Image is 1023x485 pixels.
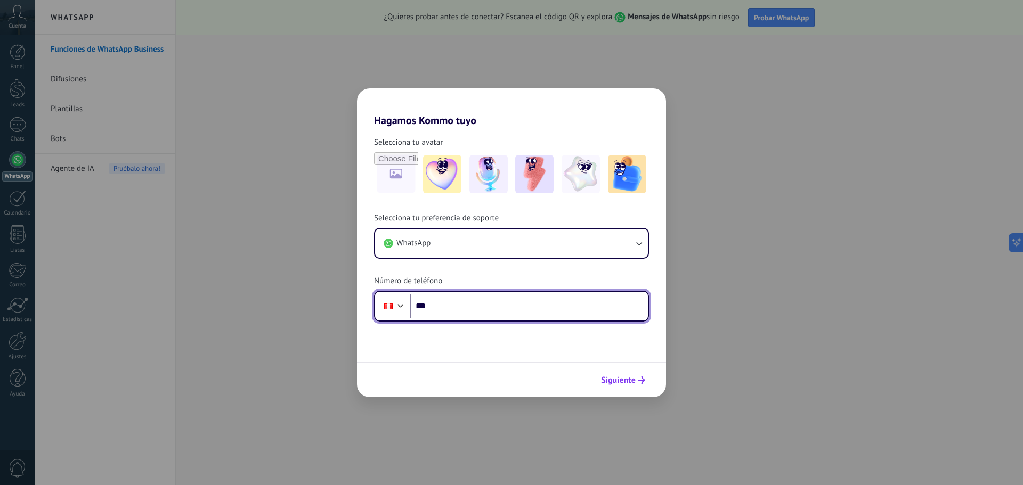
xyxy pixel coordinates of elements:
[374,276,442,286] span: Número de teléfono
[374,213,499,224] span: Selecciona tu preferencia de soporte
[396,238,431,249] span: WhatsApp
[608,155,646,193] img: -5.jpeg
[515,155,554,193] img: -3.jpeg
[374,137,443,148] span: Selecciona tu avatar
[357,88,666,127] h2: Hagamos Kommo tuyo
[378,295,399,317] div: Peru: + 51
[423,155,461,193] img: -1.jpeg
[596,371,650,389] button: Siguiente
[469,155,508,193] img: -2.jpeg
[375,229,648,258] button: WhatsApp
[562,155,600,193] img: -4.jpeg
[601,376,636,384] span: Siguiente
